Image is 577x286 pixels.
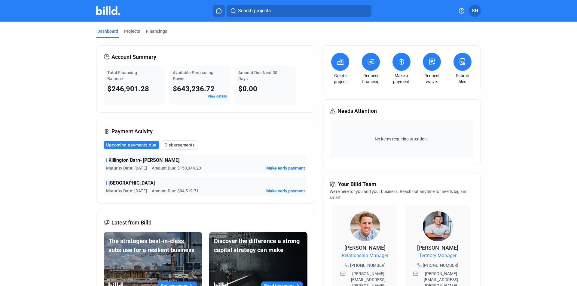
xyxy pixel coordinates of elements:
span: Account Summary [111,53,156,61]
a: Create project [330,73,351,85]
span: We're here for you and your business. Reach out anytime for needs big and small! [330,189,468,200]
span: Your Billd Team [338,180,376,188]
span: Territory Manager [419,252,456,259]
span: SH [472,7,478,14]
span: Upcoming payments due [106,142,156,148]
div: Projects [124,28,140,34]
span: Disbursements [164,142,195,148]
a: Make a payment [391,73,412,85]
div: Discover the difference a strong capital strategy can make [214,236,303,254]
button: Make early payment [266,165,305,171]
div: Financings [146,28,167,34]
span: Maturity Date: [DATE] [106,165,147,171]
span: Latest from Billd [111,218,151,227]
span: Amount Due: $153,344.23 [152,165,201,171]
span: Killington Barn- [PERSON_NAME] [108,157,179,164]
span: [GEOGRAPHIC_DATA] [108,179,155,187]
div: The strategies best-in-class subs use for a resilient business [108,236,197,254]
button: Upcoming payments due [104,141,159,149]
span: [PHONE_NUMBER] [350,262,386,268]
span: No items requiring attention. [332,136,470,142]
span: [PHONE_NUMBER] [423,262,458,268]
a: Submit files [452,73,473,85]
span: Payment Activity [111,127,153,136]
a: Request financing [360,73,381,85]
span: Search projects [238,7,271,14]
div: Dashboard [97,28,118,34]
span: $643,236.72 [173,85,215,93]
img: Relationship Manager [350,211,380,241]
button: Make early payment [266,188,305,194]
span: [PERSON_NAME] [344,245,386,251]
button: Disbursements [162,140,198,149]
span: Amount Due: $94,519.71 [152,188,199,194]
span: Maturity Date: [DATE] [106,188,147,194]
button: SH [469,5,481,17]
span: Amount Due Next 30 Days [238,70,277,81]
span: Total Financing Balance [107,70,137,81]
button: Search projects [227,5,371,17]
span: Needs Attention [337,107,377,115]
img: Billd Company Logo [96,6,120,15]
span: $0.00 [238,85,257,93]
img: Territory Manager [423,211,453,241]
span: $246,901.28 [107,85,149,93]
a: View details [208,94,227,98]
span: Available Purchasing Power [173,70,213,81]
a: Request waiver [421,73,442,85]
span: Relationship Manager [342,252,388,259]
span: [PERSON_NAME] [417,245,458,251]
